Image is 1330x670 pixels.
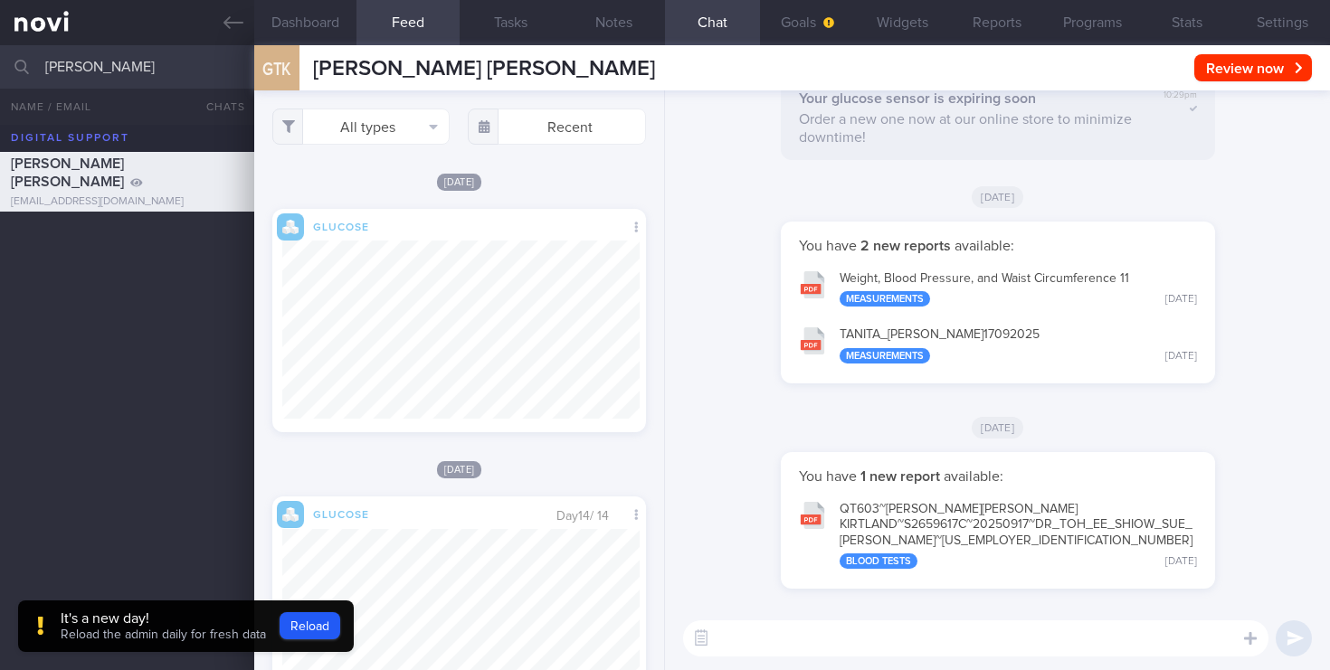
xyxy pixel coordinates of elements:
[790,490,1206,579] button: QT603~[PERSON_NAME][PERSON_NAME]KIRTLAND~S2659617C~20250917~DR_TOH_EE_SHIOW_SUE_[PERSON_NAME]~[US...
[840,291,930,307] div: Measurements
[840,348,930,363] div: Measurements
[250,34,304,104] div: GTK
[857,239,955,253] strong: 2 new reports
[11,195,243,209] div: [EMAIL_ADDRESS][DOMAIN_NAME]
[790,316,1206,373] button: TANITA_[PERSON_NAME]17092025 Measurements [DATE]
[857,469,944,484] strong: 1 new report
[437,461,482,478] span: [DATE]
[304,505,376,521] div: Glucose
[1165,350,1197,363] div: [DATE]
[304,218,376,233] div: Glucose
[556,507,622,525] div: Day 14 / 14
[790,260,1206,316] button: Weight, Blood Pressure, and Waist Circumference 11 Measurements [DATE]
[280,612,340,639] button: Reload
[840,271,1197,307] div: Weight, Blood Pressure, and Waist Circumference 11
[840,502,1197,570] div: QT603~[PERSON_NAME] [PERSON_NAME] KIRTLAND~S2659617C~20250917~DR_ TOH_ EE_ SHIOW_ SUE_ [PERSON_NA...
[799,467,1197,486] p: You have available:
[799,110,1138,146] p: Order a new one now at our online store to minimize downtime!
[313,58,655,80] span: [PERSON_NAME] [PERSON_NAME]
[1165,555,1197,569] div: [DATE]
[437,174,482,191] span: [DATE]
[1165,293,1197,307] div: [DATE]
[61,628,266,641] span: Reload the admin daily for fresh data
[61,609,266,628] div: It's a new day!
[1164,90,1197,101] span: 10:29pm
[840,327,1197,363] div: TANITA_ [PERSON_NAME] 17092025
[272,109,451,145] button: All types
[11,156,124,189] span: [PERSON_NAME] [PERSON_NAME]
[840,553,917,569] div: Blood Tests
[972,186,1023,208] span: [DATE]
[182,89,254,125] button: Chats
[799,91,1036,106] strong: Your glucose sensor is expiring soon
[972,417,1023,439] span: [DATE]
[799,237,1197,255] p: You have available:
[1194,54,1312,81] button: Review now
